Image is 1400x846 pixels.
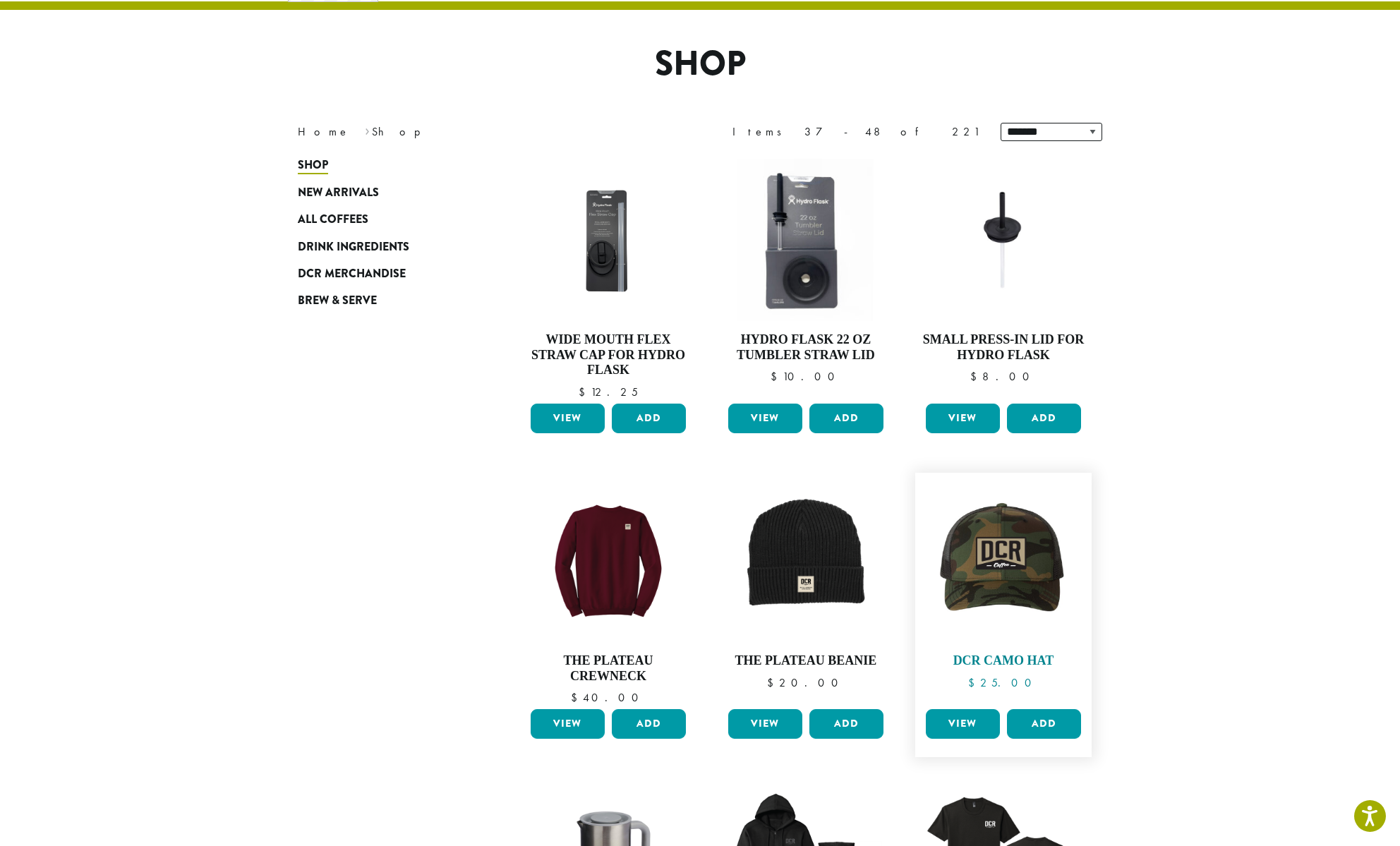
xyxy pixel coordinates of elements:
span: $ [571,690,583,705]
bdi: 8.00 [970,369,1036,384]
span: New Arrivals [298,184,379,202]
img: 22oz-Tumbler-Straw-Lid-Hydro-Flask-300x300.jpg [725,159,887,321]
span: Shop [298,157,328,174]
a: All Coffees [298,206,467,233]
button: Add [809,404,883,433]
h4: Hydro Flask 22 oz Tumbler Straw Lid [725,332,887,363]
span: Brew & Serve [298,292,377,310]
a: DCR Merchandise [298,260,467,287]
span: Drink Ingredients [298,238,409,256]
button: Add [612,709,686,739]
a: Shop [298,152,467,179]
span: › [365,119,370,140]
bdi: 20.00 [767,675,845,690]
a: Home [298,124,350,139]
h4: Wide Mouth Flex Straw Cap for Hydro Flask [527,332,689,378]
nav: Breadcrumb [298,123,679,140]
bdi: 40.00 [571,690,645,705]
bdi: 10.00 [771,369,841,384]
span: $ [970,369,982,384]
h4: The Plateau Beanie [725,653,887,669]
a: Small Press-in Lid for Hydro Flask $8.00 [922,159,1085,398]
img: LO3573.01.png [922,480,1085,642]
img: Hydro-Flask-Press-In-Tumbler-Straw-Lid-Small.jpg [922,179,1085,301]
h4: DCR Camo Hat [922,653,1085,669]
a: Drink Ingredients [298,233,467,260]
span: $ [968,675,980,690]
span: All Coffees [298,211,368,229]
span: $ [767,675,779,690]
button: Add [1007,709,1081,739]
button: Add [612,404,686,433]
img: Beanie_Black-e1700260431294.png [725,480,887,642]
h1: Shop [287,44,1113,85]
a: View [926,404,1000,433]
bdi: 12.25 [579,385,638,399]
span: DCR Merchandise [298,265,406,283]
span: $ [579,385,591,399]
a: The Plateau Beanie $20.00 [725,480,887,703]
button: Add [1007,404,1081,433]
div: Items 37-48 of 221 [732,123,979,140]
img: Hydro-FlaskF-lex-Sip-Lid-_Stock_1200x900.jpg [527,179,689,301]
a: View [728,709,802,739]
span: $ [771,369,783,384]
img: Crewneck_Maroon-e1700259237688.png [527,480,689,642]
a: Hydro Flask 22 oz Tumbler Straw Lid $10.00 [725,159,887,398]
a: View [531,709,605,739]
h4: The Plateau Crewneck [527,653,689,684]
a: View [926,709,1000,739]
a: The Plateau Crewneck $40.00 [527,480,689,703]
a: Wide Mouth Flex Straw Cap for Hydro Flask $12.25 [527,159,689,398]
a: Brew & Serve [298,287,467,314]
a: New Arrivals [298,179,467,206]
a: DCR Camo Hat $25.00 [922,480,1085,703]
a: View [728,404,802,433]
h4: Small Press-in Lid for Hydro Flask [922,332,1085,363]
bdi: 25.00 [968,675,1038,690]
button: Add [809,709,883,739]
a: View [531,404,605,433]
